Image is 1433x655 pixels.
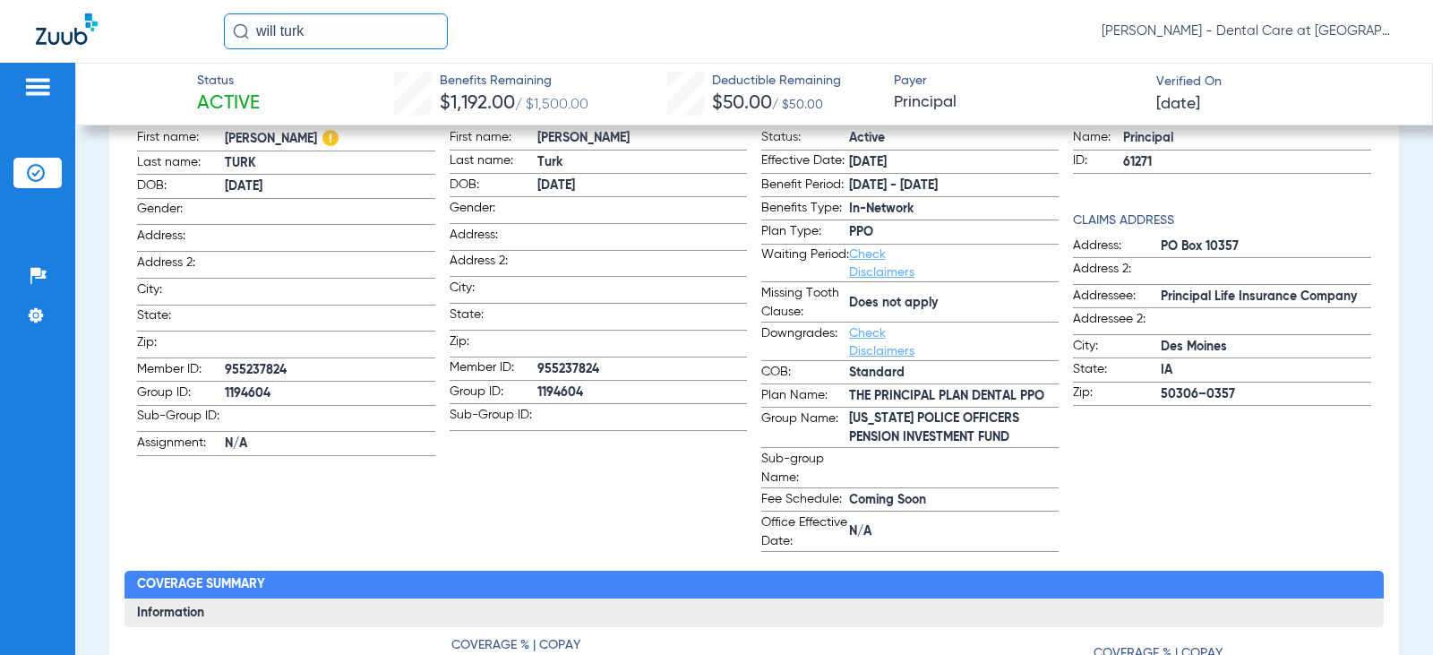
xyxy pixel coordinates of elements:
span: DOB: [137,177,225,198]
span: City: [450,279,537,303]
span: Member ID: [450,358,537,380]
span: [DATE] [537,177,747,195]
span: State: [1073,360,1161,382]
span: State: [450,306,537,330]
span: Address 2: [137,254,225,278]
span: N/A [225,435,434,453]
span: In-Network [849,200,1059,219]
span: Active [849,129,1059,148]
span: Gender: [137,200,225,224]
span: Sub-Group ID: [137,407,225,431]
input: Search for patients [224,13,448,49]
span: Principal Life Insurance Company [1161,288,1370,306]
span: Verified On [1156,73,1403,91]
span: Address: [1073,237,1161,258]
span: Zip: [137,333,225,358]
span: $1,192.00 [440,94,515,113]
span: Group ID: [450,383,537,404]
img: Zuub Logo [36,13,98,45]
span: Benefits Remaining [440,72,588,90]
span: / $1,500.00 [515,98,588,112]
span: Missing Tooth Clause: [761,284,849,322]
span: Addressee 2: [1073,310,1161,334]
span: First name: [137,128,225,151]
span: [DATE] [225,177,434,196]
span: [DATE] [1156,93,1200,116]
span: 50306–0357 [1161,385,1370,404]
span: Effective Date: [761,151,849,173]
span: THE PRINCIPAL PLAN DENTAL PPO [849,387,1059,406]
img: hamburger-icon [23,76,52,98]
span: 61271 [1123,153,1370,172]
h4: Claims Address [1073,211,1370,230]
span: Does not apply [849,294,1059,313]
span: Des Moines [1161,338,1370,357]
a: Check Disclaimers [849,248,914,279]
span: Sub-Group ID: [450,406,537,430]
span: Standard [849,364,1059,383]
span: [DATE] [849,153,1059,172]
span: City: [1073,337,1161,358]
span: 1194604 [225,384,434,403]
span: Status [197,72,260,90]
span: Status: [761,128,849,150]
span: First name: [450,128,537,150]
span: Active [197,91,260,116]
span: Principal [894,91,1141,114]
span: PPO [849,223,1059,242]
span: [DATE] - [DATE] [849,177,1059,195]
img: Search Icon [233,23,249,39]
span: ID: [1073,151,1123,173]
span: [US_STATE] POLICE OFFICERS PENSION INVESTMENT FUND [849,409,1059,447]
span: Addressee: [1073,287,1161,308]
span: Zip: [450,332,537,357]
span: Downgrades: [761,324,849,360]
span: 955237824 [225,361,434,380]
span: Last name: [450,151,537,173]
span: Assignment: [137,434,225,455]
span: Address: [137,227,225,251]
span: / $50.00 [772,99,823,111]
span: DOB: [450,176,537,197]
span: Address 2: [1073,260,1161,284]
span: IA [1161,361,1370,380]
span: 1194604 [537,384,747,402]
a: Check Disclaimers [849,327,914,358]
span: COB: [761,363,849,384]
span: Benefits Type: [761,199,849,220]
span: $50.00 [712,94,772,113]
span: N/A [849,522,1059,541]
span: Benefit Period: [761,176,849,197]
span: [PERSON_NAME] - Dental Care at [GEOGRAPHIC_DATA] [1102,22,1397,40]
img: Hazard [322,130,339,146]
span: Group ID: [137,384,225,405]
span: Principal [1123,129,1370,148]
span: Address: [450,226,537,250]
span: Office Effective Date: [761,513,849,551]
span: Fee Schedule: [761,490,849,512]
span: Waiting Period: [761,246,849,281]
span: PO Box 10357 [1161,237,1370,256]
span: Address 2: [450,252,537,276]
span: Plan Type: [761,222,849,244]
span: City: [137,280,225,305]
span: Name: [1073,128,1123,150]
span: Deductible Remaining [712,72,841,90]
span: Gender: [450,199,537,223]
span: Sub-group Name: [761,450,849,487]
span: Group Name: [761,409,849,447]
h2: Coverage Summary [124,571,1383,599]
span: Last name: [137,153,225,175]
span: State: [137,306,225,331]
span: [PERSON_NAME] [225,128,434,151]
span: Plan Name: [761,386,849,408]
h3: Information [124,599,1383,627]
span: Payer [894,72,1141,90]
span: Zip: [1073,384,1161,405]
span: [PERSON_NAME] [537,129,747,148]
span: TURK [225,154,434,173]
span: Member ID: [137,360,225,382]
span: 955237824 [537,360,747,379]
span: Turk [537,153,747,172]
